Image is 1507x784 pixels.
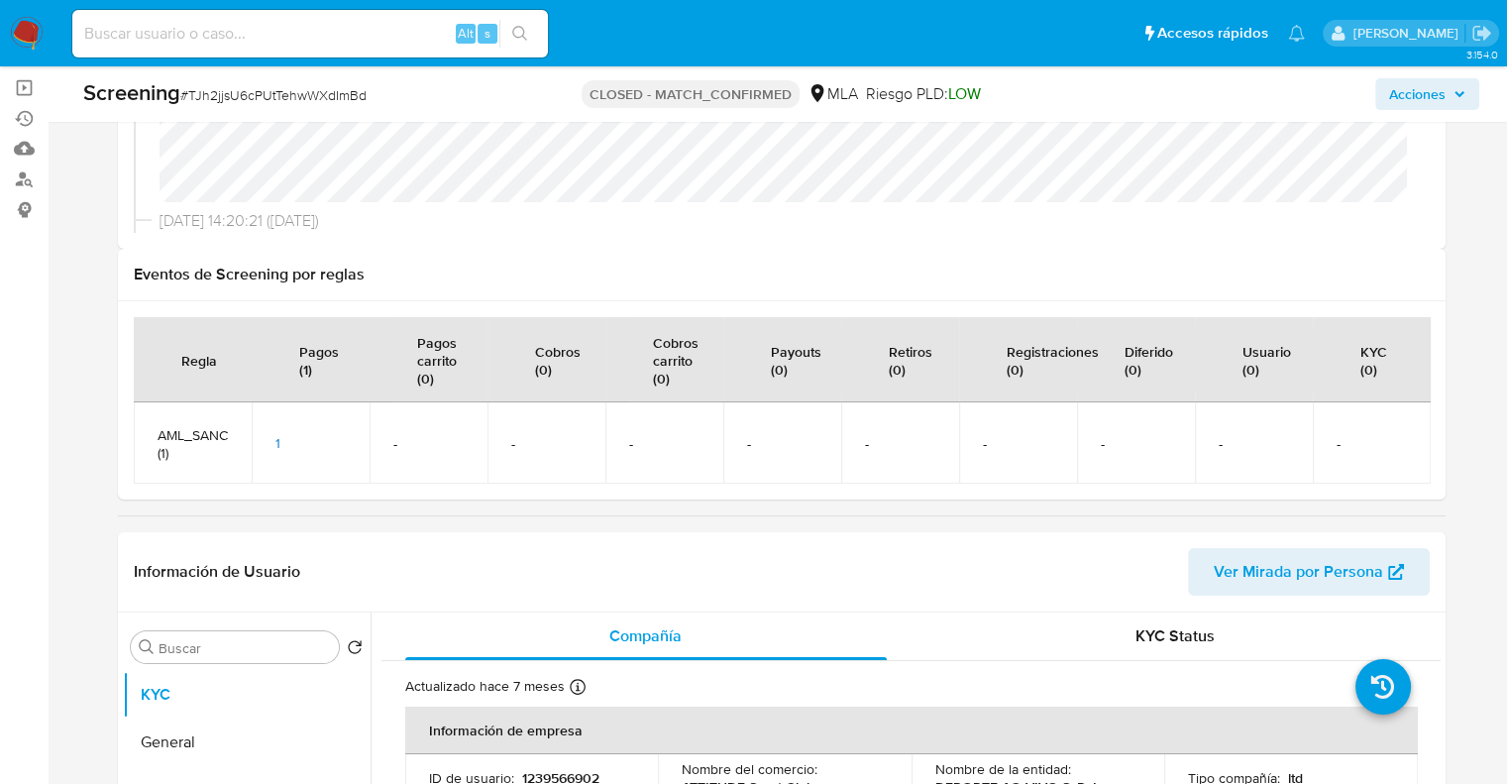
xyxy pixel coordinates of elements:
span: Alt [458,24,474,43]
span: - [983,435,1053,453]
b: lcaroprese [160,230,236,253]
span: - [747,435,817,453]
span: - [629,435,700,453]
button: Volver al orden por defecto [347,639,363,661]
div: Registraciones (0) [983,327,1123,392]
button: Buscar [139,639,155,655]
div: Cobros carrito (0) [629,318,722,401]
a: Salir [1471,23,1492,44]
span: - [1219,435,1289,453]
p: CLOSED - MATCH_CONFIRMED [582,80,800,108]
p: Nombre del comercio : [682,760,817,778]
span: - [511,435,582,453]
div: Retiros (0) [865,327,956,392]
div: Regla [158,336,241,384]
h1: Información de Usuario [134,562,300,582]
b: Screening [83,76,180,108]
button: search-icon [499,20,540,48]
span: - [865,435,935,453]
span: [DATE] 14:20:21 ([DATE]) [160,210,1422,232]
input: Buscar [159,639,331,657]
h1: Eventos de Screening por reglas [134,265,1430,284]
div: Diferido (0) [1101,327,1197,392]
div: MLA [807,83,858,105]
span: Riesgo PLD: [866,83,981,105]
span: Compañía [609,624,682,647]
p: Nombre de la entidad : [935,760,1071,778]
a: Notificaciones [1288,25,1305,42]
span: LOW [948,82,981,105]
div: Pagos (1) [275,327,363,392]
p: marianela.tarsia@mercadolibre.com [1352,24,1464,43]
span: Accesos rápidos [1157,23,1268,44]
span: KYC Status [1135,624,1215,647]
span: 3.154.0 [1465,47,1497,62]
div: Cobros (0) [511,327,604,392]
th: Información de empresa [405,707,1418,754]
div: KYC (0) [1337,327,1411,392]
button: KYC [123,671,371,719]
p: Actualizado hace 7 meses [405,677,565,696]
input: Buscar usuario o caso... [72,21,548,47]
div: Usuario (0) [1219,327,1315,392]
span: AML_SANCTIONS_LIST_CONFIDENCE_HIGH (1) [158,426,228,462]
button: Ver Mirada por Persona [1188,548,1430,596]
span: s [484,24,490,43]
p: agregó a Listas Internas [160,231,1422,253]
div: Pagos carrito (0) [393,318,481,401]
span: - [1337,435,1407,453]
span: 1 [275,433,280,453]
button: General [123,719,371,766]
span: # TJh2jjsU6cPUtTehwWXdImBd [180,85,367,105]
span: - [1101,435,1171,453]
span: Ver Mirada por Persona [1214,548,1383,596]
span: Acciones [1389,78,1446,110]
button: Acciones [1375,78,1479,110]
div: Payouts (0) [747,327,845,392]
span: - [393,435,464,453]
